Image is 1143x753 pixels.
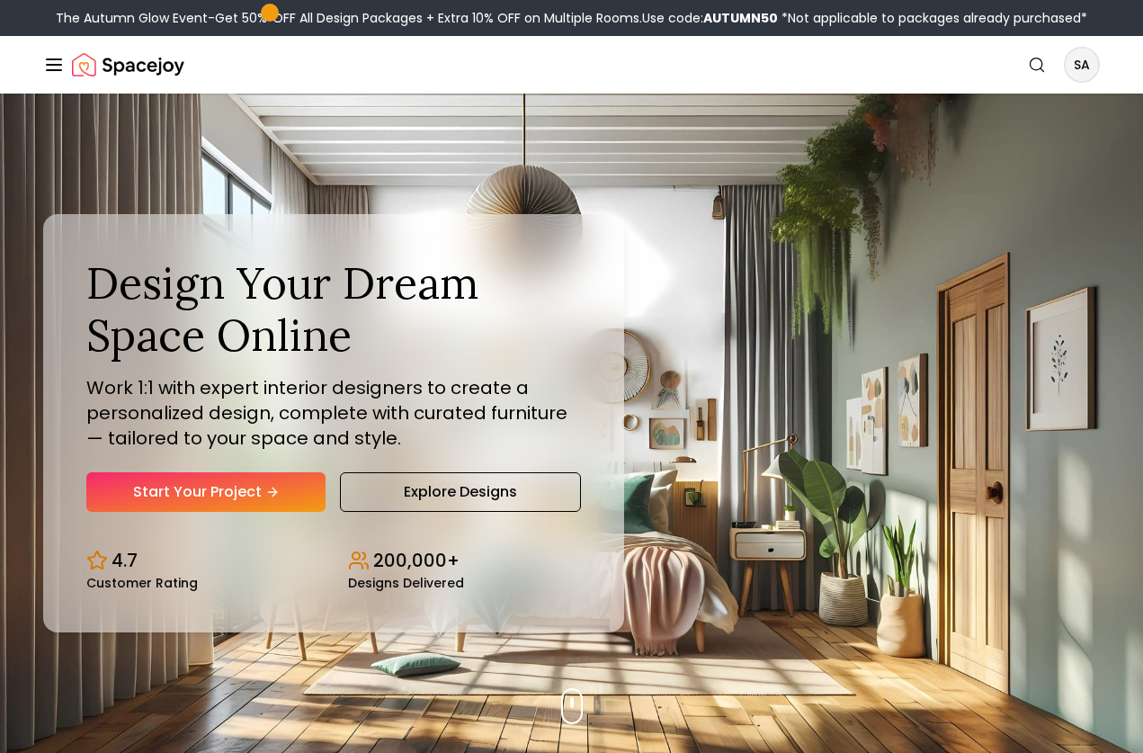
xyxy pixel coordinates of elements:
h1: Design Your Dream Space Online [86,257,581,361]
div: The Autumn Glow Event-Get 50% OFF All Design Packages + Extra 10% OFF on Multiple Rooms. [56,9,1087,27]
span: *Not applicable to packages already purchased* [778,9,1087,27]
small: Customer Rating [86,577,198,589]
button: SA [1064,47,1100,83]
img: Spacejoy Logo [72,47,184,83]
a: Start Your Project [86,472,326,512]
div: Design stats [86,533,581,589]
small: Designs Delivered [348,577,464,589]
span: SA [1066,49,1098,81]
p: 200,000+ [373,548,460,573]
b: AUTUMN50 [703,9,778,27]
span: Use code: [642,9,778,27]
p: Work 1:1 with expert interior designers to create a personalized design, complete with curated fu... [86,375,581,451]
a: Explore Designs [340,472,581,512]
nav: Global [43,36,1100,94]
a: Spacejoy [72,47,184,83]
p: 4.7 [112,548,138,573]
